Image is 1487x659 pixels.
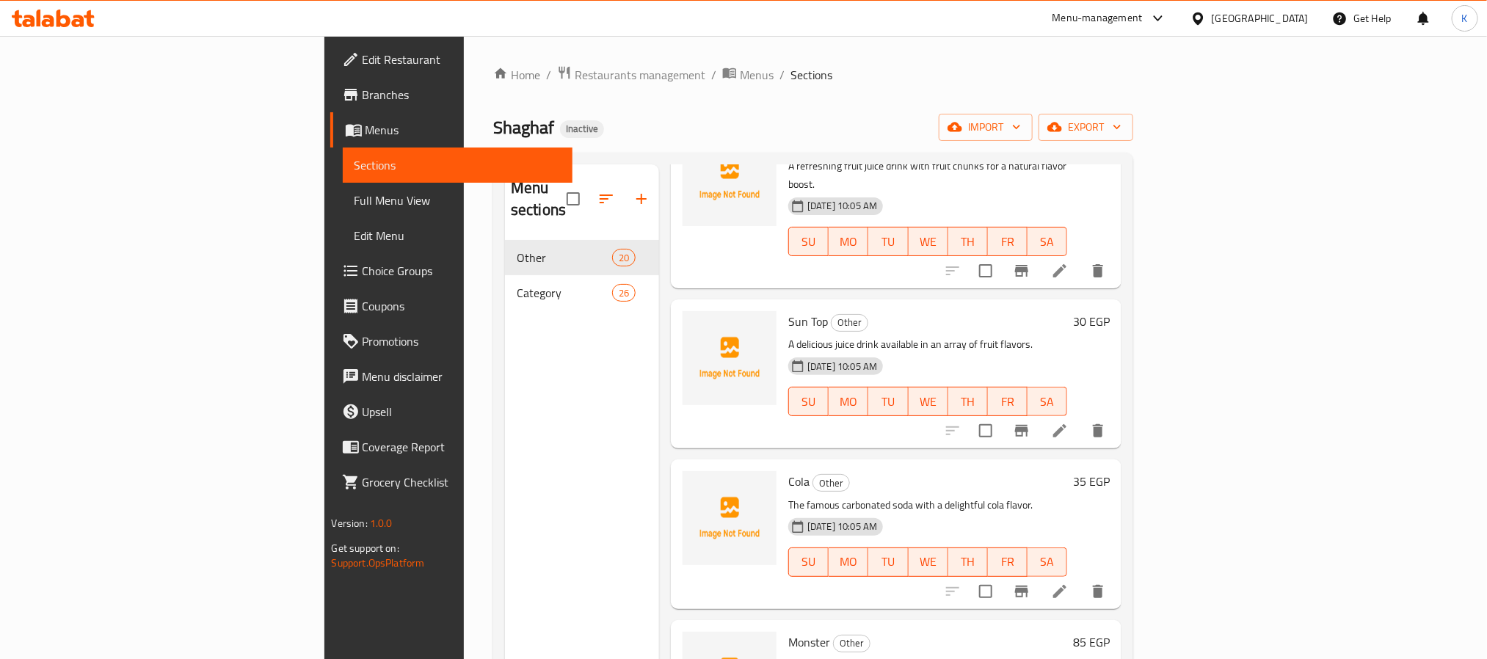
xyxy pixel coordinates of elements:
[355,156,561,174] span: Sections
[954,231,982,252] span: TH
[994,391,1022,412] span: FR
[994,551,1022,572] span: FR
[835,391,862,412] span: MO
[970,255,1001,286] span: Select to update
[612,284,636,302] div: items
[363,368,561,385] span: Menu disclaimer
[363,297,561,315] span: Coupons
[366,121,561,139] span: Menus
[829,387,868,416] button: MO
[988,387,1028,416] button: FR
[812,474,850,492] div: Other
[363,262,561,280] span: Choice Groups
[1073,311,1110,332] h6: 30 EGP
[683,132,777,226] img: Rani
[795,551,823,572] span: SU
[1004,574,1039,609] button: Branch-specific-item
[711,66,716,84] li: /
[1051,583,1069,600] a: Edit menu item
[790,66,832,84] span: Sections
[829,227,868,256] button: MO
[788,387,829,416] button: SU
[624,181,659,216] button: Add section
[363,51,561,68] span: Edit Restaurant
[1212,10,1309,26] div: [GEOGRAPHIC_DATA]
[370,514,393,533] span: 1.0.0
[330,465,572,500] a: Grocery Checklist
[330,77,572,112] a: Branches
[343,148,572,183] a: Sections
[557,65,705,84] a: Restaurants management
[939,114,1033,141] button: import
[779,66,785,84] li: /
[868,547,908,577] button: TU
[558,183,589,214] span: Select all sections
[1073,632,1110,652] h6: 85 EGP
[994,231,1022,252] span: FR
[788,157,1067,194] p: A refreshing fruit juice drink with fruit chunks for a natural flavor boost.
[560,120,604,138] div: Inactive
[835,551,862,572] span: MO
[948,227,988,256] button: TH
[363,86,561,103] span: Branches
[801,199,883,213] span: [DATE] 10:05 AM
[788,470,810,492] span: Cola
[505,234,659,316] nav: Menu sections
[1080,574,1116,609] button: delete
[833,635,870,652] div: Other
[363,473,561,491] span: Grocery Checklist
[915,391,942,412] span: WE
[332,514,368,533] span: Version:
[612,249,636,266] div: items
[493,65,1133,84] nav: breadcrumb
[874,551,902,572] span: TU
[613,251,635,265] span: 20
[330,288,572,324] a: Coupons
[795,231,823,252] span: SU
[831,314,868,332] div: Other
[788,310,828,332] span: Sun Top
[1039,114,1133,141] button: export
[575,66,705,84] span: Restaurants management
[909,227,948,256] button: WE
[868,227,908,256] button: TU
[560,123,604,135] span: Inactive
[517,284,612,302] span: Category
[1051,422,1069,440] a: Edit menu item
[1462,10,1468,26] span: K
[788,631,830,653] span: Monster
[1033,391,1061,412] span: SA
[1028,547,1067,577] button: SA
[1028,227,1067,256] button: SA
[954,551,982,572] span: TH
[363,403,561,420] span: Upsell
[1051,262,1069,280] a: Edit menu item
[788,227,829,256] button: SU
[330,359,572,394] a: Menu disclaimer
[954,391,982,412] span: TH
[363,438,561,456] span: Coverage Report
[915,551,942,572] span: WE
[330,429,572,465] a: Coverage Report
[355,192,561,209] span: Full Menu View
[330,253,572,288] a: Choice Groups
[1004,413,1039,448] button: Branch-specific-item
[909,387,948,416] button: WE
[332,553,425,572] a: Support.OpsPlatform
[683,311,777,405] img: Sun Top
[1028,387,1067,416] button: SA
[343,183,572,218] a: Full Menu View
[505,275,659,310] div: Category26
[355,227,561,244] span: Edit Menu
[834,635,870,652] span: Other
[874,231,902,252] span: TU
[909,547,948,577] button: WE
[915,231,942,252] span: WE
[788,335,1067,354] p: A delicious juice drink available in an array of fruit flavors.
[801,360,883,374] span: [DATE] 10:05 AM
[970,415,1001,446] span: Select to update
[788,496,1067,514] p: The famous carbonated soda with a delightful cola flavor.
[948,547,988,577] button: TH
[613,286,635,300] span: 26
[1052,10,1143,27] div: Menu-management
